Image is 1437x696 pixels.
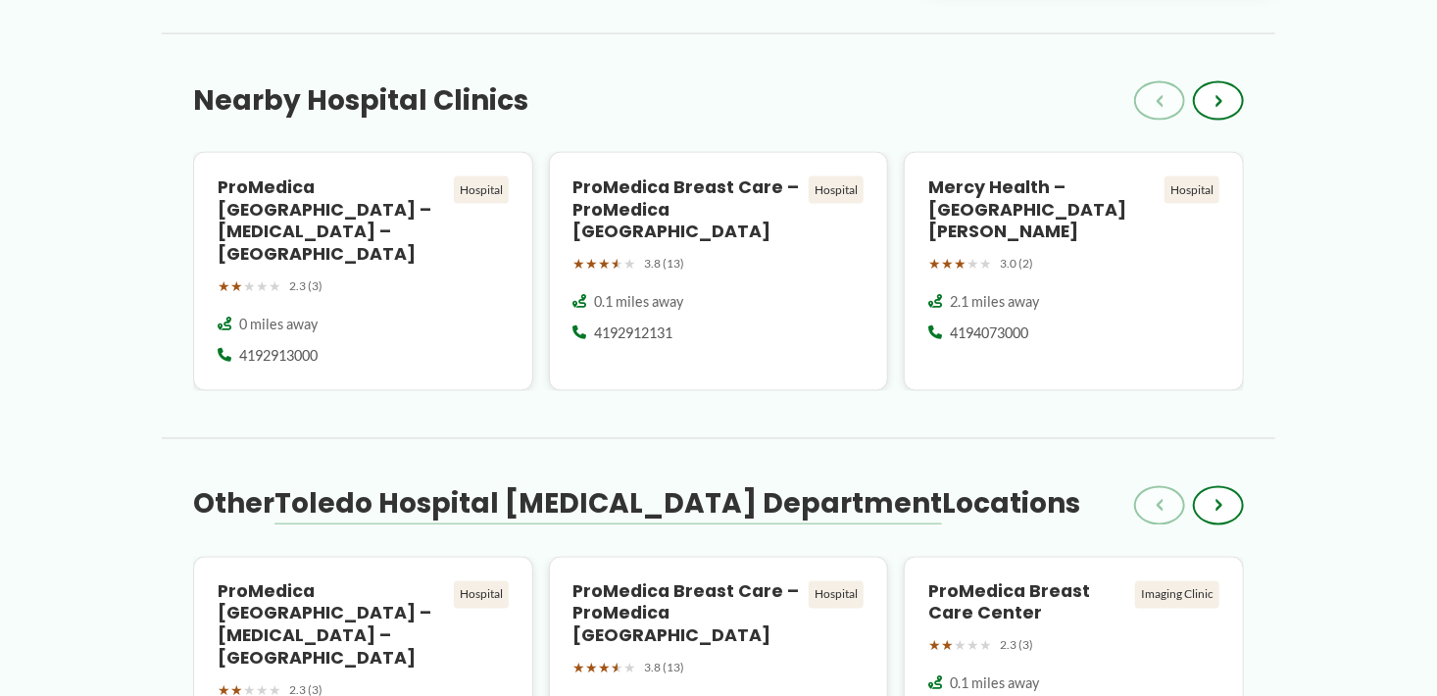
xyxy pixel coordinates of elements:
span: ★ [966,251,979,276]
span: 3.8 (13) [645,253,685,274]
span: 4192912131 [595,323,673,343]
div: Hospital [454,581,509,609]
span: Toledo Hospital [MEDICAL_DATA] Department [274,485,942,523]
button: › [1193,486,1244,525]
span: ★ [954,251,966,276]
div: Hospital [809,581,864,609]
span: ‹ [1156,494,1164,518]
h4: Mercy Health – [GEOGRAPHIC_DATA][PERSON_NAME] [928,176,1157,244]
span: › [1214,89,1222,113]
span: 3.8 (13) [645,658,685,679]
span: 0.1 miles away [595,292,684,312]
span: ★ [612,656,624,681]
a: Mercy Health – [GEOGRAPHIC_DATA][PERSON_NAME] Hospital ★★★★★ 3.0 (2) 2.1 miles away 4194073000 [904,152,1244,391]
span: ★ [941,251,954,276]
span: ★ [269,273,281,299]
div: Imaging Clinic [1135,581,1219,609]
span: ★ [966,633,979,659]
span: ★ [624,656,637,681]
button: ‹ [1134,81,1185,121]
span: ★ [218,273,230,299]
span: 4194073000 [950,323,1028,343]
h4: ProMedica Breast Care Center [928,581,1127,626]
span: 0 miles away [239,315,318,334]
span: ★ [573,251,586,276]
h4: ProMedica Breast Care – ProMedica [GEOGRAPHIC_DATA] [573,581,802,649]
div: Hospital [1164,176,1219,204]
span: ★ [928,251,941,276]
span: ★ [573,656,586,681]
span: 0.1 miles away [950,674,1039,694]
span: ★ [979,251,992,276]
button: ‹ [1134,486,1185,525]
a: ProMedica Breast Care – ProMedica [GEOGRAPHIC_DATA] Hospital ★★★★★ 3.8 (13) 0.1 miles away 419291... [549,152,889,391]
div: Hospital [454,176,509,204]
span: ★ [979,633,992,659]
span: ★ [230,273,243,299]
h3: Other Locations [193,487,1080,522]
h4: ProMedica Breast Care – ProMedica [GEOGRAPHIC_DATA] [573,176,802,244]
span: ★ [586,251,599,276]
span: ★ [954,633,966,659]
span: ★ [256,273,269,299]
div: Hospital [809,176,864,204]
a: ProMedica [GEOGRAPHIC_DATA] – [MEDICAL_DATA] – [GEOGRAPHIC_DATA] Hospital ★★★★★ 2.3 (3) 0 miles a... [193,152,533,391]
span: ★ [586,656,599,681]
span: 2.3 (3) [1000,635,1033,657]
span: ★ [599,656,612,681]
span: 3.0 (2) [1000,253,1033,274]
span: ★ [624,251,637,276]
span: ★ [599,251,612,276]
span: ★ [928,633,941,659]
span: 4192913000 [239,346,318,366]
span: ★ [941,633,954,659]
span: ★ [243,273,256,299]
span: ★ [612,251,624,276]
span: 2.3 (3) [289,275,322,297]
h4: ProMedica [GEOGRAPHIC_DATA] – [MEDICAL_DATA] – [GEOGRAPHIC_DATA] [218,176,446,266]
button: › [1193,81,1244,121]
h3: Nearby Hospital Clinics [193,83,528,119]
span: 2.1 miles away [950,292,1039,312]
span: › [1214,494,1222,518]
span: ‹ [1156,89,1164,113]
h4: ProMedica [GEOGRAPHIC_DATA] – [MEDICAL_DATA] – [GEOGRAPHIC_DATA] [218,581,446,671]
